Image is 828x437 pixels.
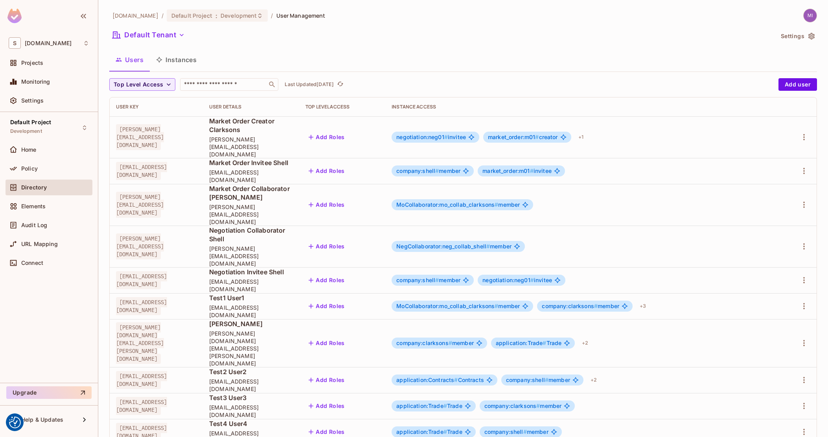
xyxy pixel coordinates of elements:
[484,428,527,435] span: company:shell
[209,203,293,226] span: [PERSON_NAME][EMAIL_ADDRESS][DOMAIN_NAME]
[396,134,448,140] span: negotiation:neg01
[305,300,348,312] button: Add Roles
[116,322,164,364] span: [PERSON_NAME][DOMAIN_NAME][EMAIL_ADDRESS][PERSON_NAME][DOMAIN_NAME]
[21,417,63,423] span: Help & Updates
[209,158,293,167] span: Market Order Invitee Shell
[209,169,293,184] span: [EMAIL_ADDRESS][DOMAIN_NAME]
[396,303,498,309] span: MoCollaborator:mo_collab_clarksons
[482,168,552,174] span: invitee
[116,371,167,389] span: [EMAIL_ADDRESS][DOMAIN_NAME]
[392,104,773,110] div: Instance Access
[21,60,43,66] span: Projects
[496,340,561,346] span: Trade
[21,79,50,85] span: Monitoring
[396,403,462,409] span: Trade
[587,374,600,386] div: + 2
[285,81,334,88] p: Last Updated [DATE]
[21,97,44,104] span: Settings
[209,330,293,367] span: [PERSON_NAME][DOMAIN_NAME][EMAIL_ADDRESS][PERSON_NAME][DOMAIN_NAME]
[396,429,462,435] span: Trade
[778,30,817,42] button: Settings
[482,167,534,174] span: market_order:m01
[305,374,348,386] button: Add Roles
[9,37,21,49] span: S
[488,134,539,140] span: market_order:m01
[221,12,257,19] span: Development
[305,198,348,211] button: Add Roles
[579,337,591,349] div: + 2
[396,340,474,346] span: member
[21,147,37,153] span: Home
[162,12,164,19] li: /
[271,12,273,19] li: /
[116,192,164,218] span: [PERSON_NAME][EMAIL_ADDRESS][DOMAIN_NAME]
[109,78,175,91] button: Top Level Access
[116,104,197,110] div: User Key
[209,393,293,402] span: Test3 User3
[9,417,21,428] button: Consent Preferences
[305,240,348,253] button: Add Roles
[116,271,167,289] span: [EMAIL_ADDRESS][DOMAIN_NAME]
[209,367,293,376] span: Test2 User2
[10,128,42,134] span: Development
[396,277,460,283] span: member
[396,376,458,383] span: application:Contracts
[523,428,527,435] span: #
[305,165,348,177] button: Add Roles
[116,233,164,259] span: [PERSON_NAME][EMAIL_ADDRESS][DOMAIN_NAME]
[396,402,447,409] span: application:Trade
[209,117,293,134] span: Market Order Creator Clarksons
[443,402,447,409] span: #
[209,294,293,302] span: Test1 User1
[506,376,548,383] span: company:shell
[305,400,348,412] button: Add Roles
[209,378,293,393] span: [EMAIL_ADDRESS][DOMAIN_NAME]
[21,184,47,191] span: Directory
[209,278,293,293] span: [EMAIL_ADDRESS][DOMAIN_NAME]
[496,340,546,346] span: application:Trade
[575,131,587,143] div: + 1
[396,168,460,174] span: member
[495,303,498,309] span: #
[9,417,21,428] img: Revisit consent button
[396,167,439,174] span: company:shell
[116,297,167,315] span: [EMAIL_ADDRESS][DOMAIN_NAME]
[116,124,164,150] span: [PERSON_NAME][EMAIL_ADDRESS][DOMAIN_NAME]
[506,377,570,383] span: member
[545,376,548,383] span: #
[305,131,348,143] button: Add Roles
[396,277,439,283] span: company:shell
[482,277,552,283] span: invitee
[209,304,293,319] span: [EMAIL_ADDRESS][DOMAIN_NAME]
[7,9,22,23] img: SReyMgAAAABJRU5ErkJggg==
[114,80,163,90] span: Top Level Access
[116,397,167,415] span: [EMAIL_ADDRESS][DOMAIN_NAME]
[337,81,344,88] span: refresh
[804,9,817,22] img: michal.wojcik@testshipping.com
[21,241,58,247] span: URL Mapping
[209,419,293,428] span: Test4 User4
[484,429,548,435] span: member
[542,303,598,309] span: company:clarksons
[334,80,345,89] span: Click to refresh data
[396,243,512,250] span: member
[594,303,598,309] span: #
[482,277,534,283] span: negotiation:neg01
[396,202,520,208] span: member
[454,376,458,383] span: #
[6,386,92,399] button: Upgrade
[25,40,72,46] span: Workspace: sea.live
[484,403,562,409] span: member
[535,134,539,140] span: #
[488,134,558,140] span: creator
[112,12,158,19] span: the active workspace
[209,319,293,328] span: [PERSON_NAME]
[109,50,150,70] button: Users
[150,50,203,70] button: Instances
[449,340,452,346] span: #
[435,277,439,283] span: #
[209,404,293,419] span: [EMAIL_ADDRESS][DOMAIN_NAME]
[530,167,534,174] span: #
[495,201,498,208] span: #
[21,203,46,209] span: Elements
